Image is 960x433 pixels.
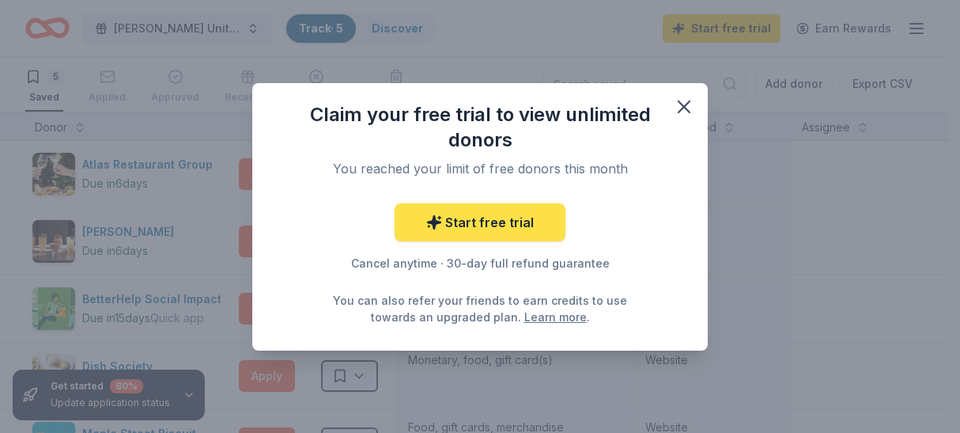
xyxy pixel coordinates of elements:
[395,203,565,241] a: Start free trial
[284,102,676,153] div: Claim your free trial to view unlimited donors
[303,159,657,178] div: You reached your limit of free donors this month
[524,309,587,325] a: Learn more
[328,292,632,325] div: You can also refer your friends to earn credits to use towards an upgraded plan. .
[284,254,676,273] div: Cancel anytime · 30-day full refund guarantee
